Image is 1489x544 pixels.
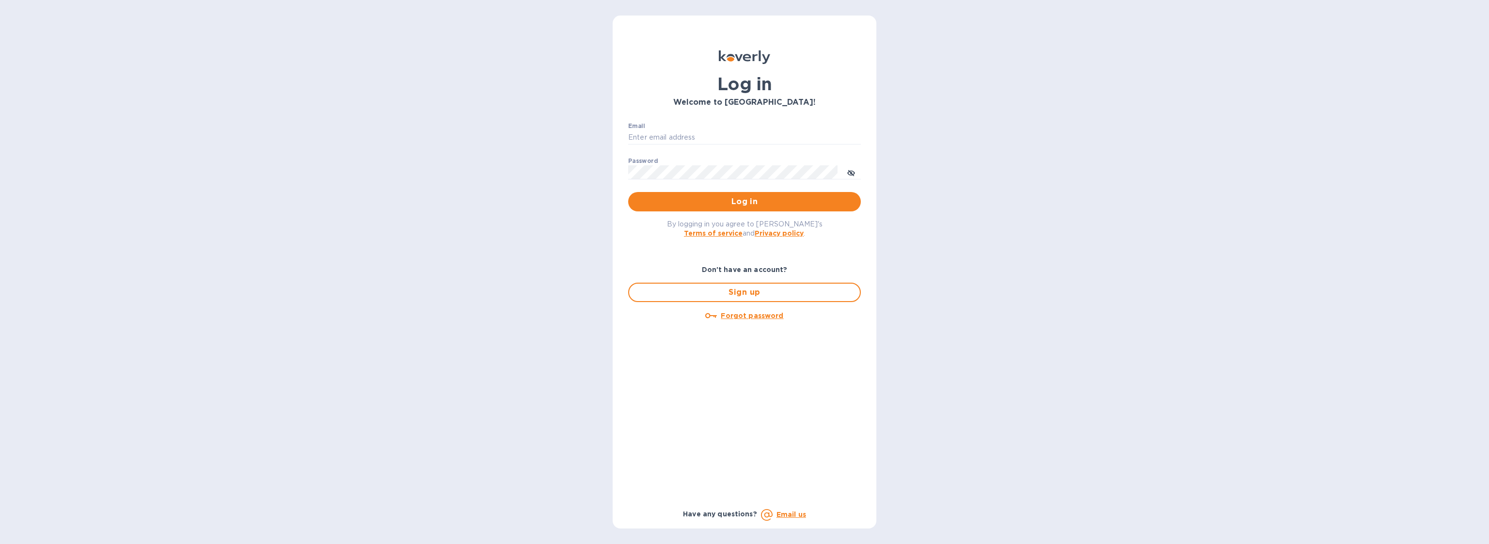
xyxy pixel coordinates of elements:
input: Enter email address [628,130,861,145]
img: Koverly [719,50,770,64]
b: Have any questions? [683,510,757,518]
button: Log in [628,192,861,211]
a: Email us [776,511,806,518]
label: Password [628,158,658,164]
h1: Log in [628,74,861,94]
a: Privacy policy [755,229,804,237]
span: By logging in you agree to [PERSON_NAME]'s and . [667,220,823,237]
a: Terms of service [684,229,743,237]
h3: Welcome to [GEOGRAPHIC_DATA]! [628,98,861,107]
span: Log in [636,196,853,208]
label: Email [628,123,645,129]
b: Don't have an account? [702,266,788,273]
button: Sign up [628,283,861,302]
u: Forgot password [721,312,783,320]
span: Sign up [637,287,852,298]
button: toggle password visibility [841,162,861,182]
